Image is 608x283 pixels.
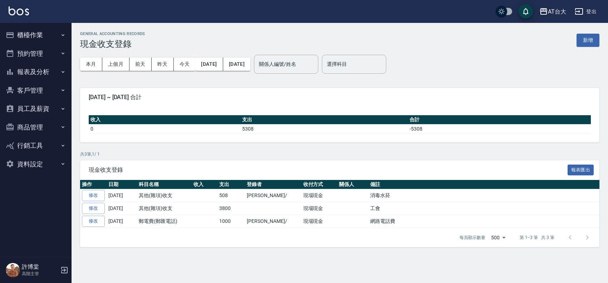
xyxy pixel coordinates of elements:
th: 備註 [368,180,599,189]
button: 報表及分析 [3,63,69,81]
p: 第 1–3 筆 共 3 筆 [520,234,554,241]
button: 昨天 [152,58,174,71]
div: AT台大 [548,7,566,16]
th: 支出 [217,180,245,189]
button: save [519,4,533,19]
button: 報表匯出 [568,165,594,176]
h2: GENERAL ACCOUNTING RECORDS [80,31,145,36]
td: 郵電費(郵匯電話) [137,215,192,228]
a: 修改 [82,216,105,227]
th: 登錄者 [245,180,301,189]
button: AT台大 [536,4,569,19]
th: 科目名稱 [137,180,192,189]
img: Person [6,263,20,277]
h3: 現金收支登錄 [80,39,145,49]
td: [PERSON_NAME]/ [245,189,301,202]
td: 現場現金 [301,202,338,215]
td: 0 [89,124,240,133]
td: 1000 [217,215,245,228]
td: 其他(雜項)收支 [137,189,192,202]
td: 現場現金 [301,189,338,202]
span: 現金收支登錄 [89,166,568,174]
img: Logo [9,6,29,15]
td: 網路電話費 [368,215,599,228]
td: [DATE] [107,202,137,215]
button: 行銷工具 [3,136,69,155]
button: [DATE] [223,58,250,71]
td: 其他(雜項)收支 [137,202,192,215]
td: 5308 [240,124,408,133]
button: 櫃檯作業 [3,26,69,44]
button: 登出 [572,5,599,18]
td: 3800 [217,202,245,215]
td: [DATE] [107,189,137,202]
h5: 許博棠 [22,263,58,270]
a: 新增 [577,36,599,43]
td: 508 [217,189,245,202]
div: 500 [488,228,508,247]
p: 每頁顯示數量 [460,234,485,241]
button: 今天 [174,58,196,71]
button: 上個月 [102,58,129,71]
button: 新增 [577,34,599,47]
a: 修改 [82,203,105,214]
th: 支出 [240,115,408,125]
p: 共 3 筆, 1 / 1 [80,151,599,157]
button: [DATE] [195,58,223,71]
a: 報表匯出 [568,166,594,173]
th: 收入 [192,180,218,189]
button: 本月 [80,58,102,71]
th: 操作 [80,180,107,189]
button: 商品管理 [3,118,69,137]
p: 高階主管 [22,270,58,277]
td: -5308 [408,124,591,133]
td: 消毒水菸 [368,189,599,202]
button: 員工及薪資 [3,99,69,118]
th: 合計 [408,115,591,125]
span: [DATE] ~ [DATE] 合計 [89,94,591,101]
th: 日期 [107,180,137,189]
button: 前天 [129,58,152,71]
td: [DATE] [107,215,137,228]
button: 資料設定 [3,155,69,174]
th: 收付方式 [301,180,338,189]
th: 收入 [89,115,240,125]
td: [PERSON_NAME]/ [245,215,301,228]
td: 現場現金 [301,215,338,228]
button: 客戶管理 [3,81,69,100]
td: 工會 [368,202,599,215]
a: 修改 [82,190,105,201]
th: 關係人 [337,180,368,189]
button: 預約管理 [3,44,69,63]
